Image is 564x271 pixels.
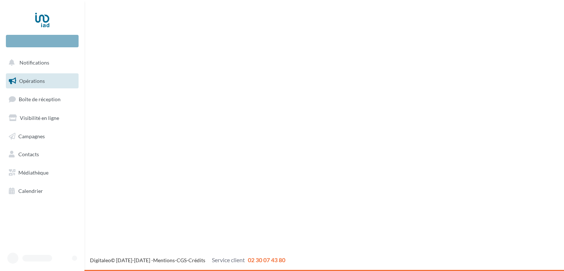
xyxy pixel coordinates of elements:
[19,78,45,84] span: Opérations
[4,147,80,162] a: Contacts
[248,256,285,263] span: 02 30 07 43 80
[4,110,80,126] a: Visibilité en ligne
[20,115,59,121] span: Visibilité en ligne
[19,59,49,66] span: Notifications
[188,257,205,263] a: Crédits
[90,257,285,263] span: © [DATE]-[DATE] - - -
[4,55,77,70] button: Notifications
[177,257,187,263] a: CGS
[18,169,48,176] span: Médiathèque
[18,188,43,194] span: Calendrier
[18,151,39,157] span: Contacts
[19,96,61,102] span: Boîte de réception
[4,183,80,199] a: Calendrier
[4,73,80,89] a: Opérations
[18,133,45,139] span: Campagnes
[4,91,80,107] a: Boîte de réception
[90,257,111,263] a: Digitaleo
[212,256,245,263] span: Service client
[6,35,79,47] div: Nouvelle campagne
[4,165,80,180] a: Médiathèque
[153,257,175,263] a: Mentions
[4,129,80,144] a: Campagnes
